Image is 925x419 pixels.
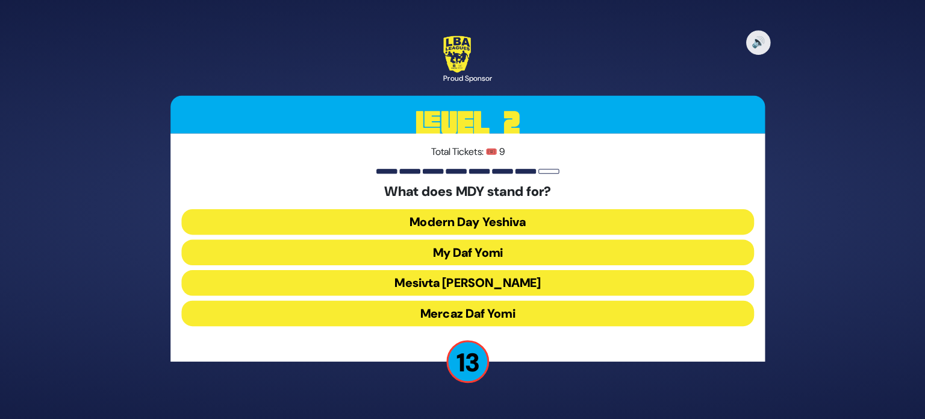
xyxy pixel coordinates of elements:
[438,72,487,83] div: Proud Sponsor
[179,143,746,157] p: Total Tickets: 🎟️ 9
[169,95,756,149] h3: Level 2
[438,36,466,72] img: LBA
[441,336,484,379] p: 13
[179,207,746,232] button: Modern Day Yeshiva
[179,181,746,197] h5: What does MDY stand for?
[179,297,746,323] button: Mercaz Daf Yomi
[738,30,762,54] button: 🔊
[179,237,746,262] button: My Daf Yomi
[179,267,746,292] button: Mesivta [PERSON_NAME]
